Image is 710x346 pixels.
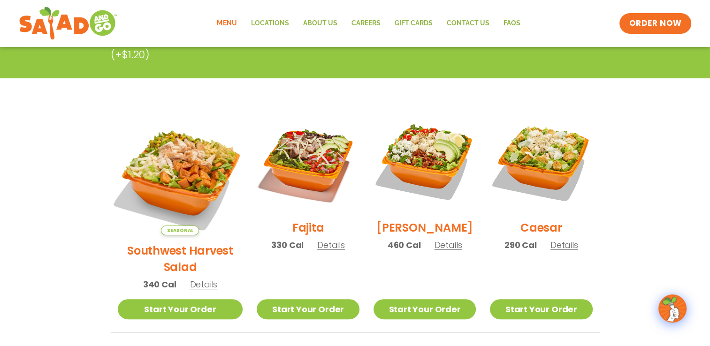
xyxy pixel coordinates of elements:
a: Start Your Order [374,299,476,319]
a: Locations [244,13,296,34]
span: Seasonal [161,226,199,235]
img: wpChatIcon [659,295,686,322]
a: FAQs [496,13,527,34]
span: 460 Cal [388,239,421,251]
h2: Caesar [520,219,562,236]
img: Product photo for Caesar Salad [490,110,592,212]
a: Menu [210,13,244,34]
nav: Menu [210,13,527,34]
img: Product photo for Fajita Salad [257,110,359,212]
a: Contact Us [439,13,496,34]
a: Start Your Order [118,299,243,319]
span: Details [550,239,578,251]
span: 340 Cal [143,278,176,291]
span: Details [190,278,217,290]
a: ORDER NOW [619,13,691,34]
p: Pick your protein: roasted chicken, buffalo chicken or tofu (included) or steak (+$1.20) [111,31,528,62]
a: Start Your Order [257,299,359,319]
a: Start Your Order [490,299,592,319]
span: Details [317,239,345,251]
h2: Southwest Harvest Salad [118,242,243,275]
img: Product photo for Cobb Salad [374,110,476,212]
img: Product photo for Southwest Harvest Salad [107,99,253,246]
a: Careers [344,13,387,34]
span: 290 Cal [504,239,537,251]
a: About Us [296,13,344,34]
img: new-SAG-logo-768×292 [19,5,118,42]
h2: Fajita [292,219,324,236]
span: 330 Cal [271,239,304,251]
a: GIFT CARDS [387,13,439,34]
span: ORDER NOW [629,18,681,29]
span: Details [434,239,462,251]
h2: [PERSON_NAME] [376,219,473,236]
